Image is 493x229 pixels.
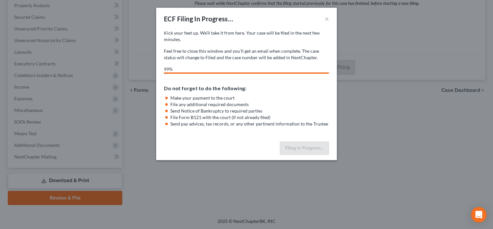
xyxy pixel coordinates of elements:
[164,48,329,61] p: Feel free to close this window and you’ll get an email when complete. The case status will change...
[164,14,233,23] div: ECF Filing In Progress...
[170,121,329,127] li: Send pay advices, tax records, or any other pertinent information to the Trustee
[170,101,329,108] li: File any additional required documents
[170,114,329,121] li: File Form B121 with the court (if not already filed)
[325,15,329,23] button: ×
[164,66,327,72] div: 99%
[164,84,329,92] h5: Do not forget to do the following:
[170,95,329,101] li: Make your payment to the court
[170,108,329,114] li: Send Notice of Bankruptcy to required parties
[280,141,329,155] button: Filing In Progress...
[471,207,487,223] div: Open Intercom Messenger
[164,30,329,43] p: Kick your feet up. We’ll take it from here. Your case will be filed in the next few minutes.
